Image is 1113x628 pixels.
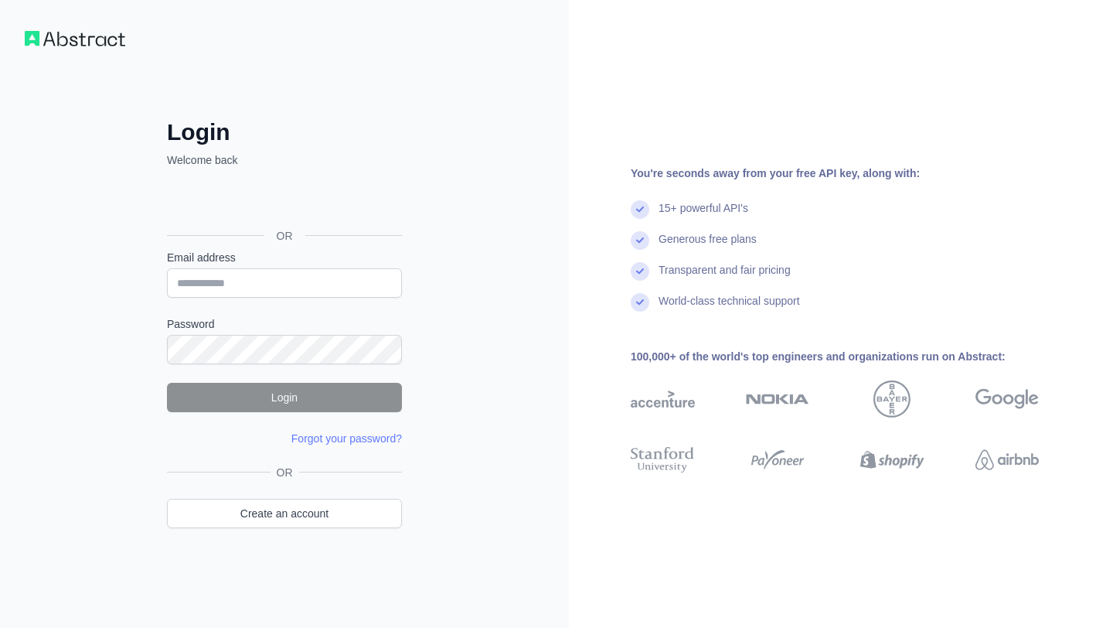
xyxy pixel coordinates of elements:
div: 15+ powerful API's [659,200,748,231]
div: You're seconds away from your free API key, along with: [631,166,1088,182]
img: shopify [860,444,924,476]
span: OR [271,465,299,480]
img: check mark [631,262,649,281]
button: Login [167,383,402,412]
img: bayer [873,381,910,418]
label: Email address [167,250,402,265]
img: nokia [746,381,810,418]
h2: Login [167,118,402,146]
img: Workflow [25,31,125,46]
img: google [975,381,1040,418]
p: Welcome back [167,152,402,168]
img: check mark [631,231,649,250]
div: World-class technical support [659,293,800,324]
label: Password [167,316,402,332]
a: Create an account [167,499,402,528]
a: Forgot your password? [291,432,402,445]
img: accenture [631,381,695,418]
div: 100,000+ of the world's top engineers and organizations run on Abstract: [631,349,1088,365]
img: payoneer [746,444,810,476]
img: check mark [631,293,649,312]
img: stanford university [631,444,695,476]
span: OR [264,228,305,244]
div: Generous free plans [659,231,757,262]
div: Transparent and fair pricing [659,262,791,293]
iframe: Sign in with Google Button [159,185,407,219]
img: airbnb [975,444,1040,476]
img: check mark [631,200,649,219]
